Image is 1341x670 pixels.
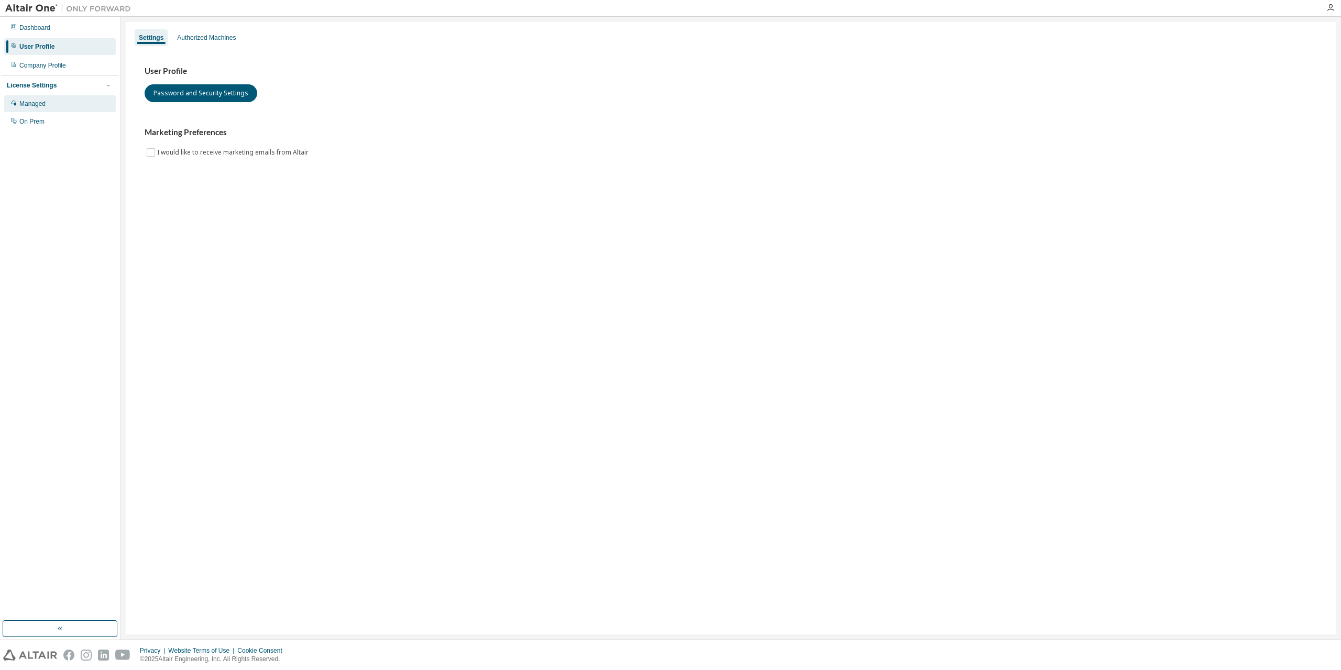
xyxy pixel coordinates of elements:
[145,84,257,102] button: Password and Security Settings
[5,3,136,14] img: Altair One
[157,146,311,159] label: I would like to receive marketing emails from Altair
[81,650,92,661] img: instagram.svg
[19,42,54,51] div: User Profile
[140,655,289,664] p: © 2025 Altair Engineering, Inc. All Rights Reserved.
[177,34,236,42] div: Authorized Machines
[98,650,109,661] img: linkedin.svg
[145,127,1317,138] h3: Marketing Preferences
[115,650,130,661] img: youtube.svg
[140,646,168,655] div: Privacy
[19,117,45,126] div: On Prem
[168,646,237,655] div: Website Terms of Use
[145,66,1317,76] h3: User Profile
[3,650,57,661] img: altair_logo.svg
[237,646,288,655] div: Cookie Consent
[139,34,163,42] div: Settings
[19,24,50,32] div: Dashboard
[7,81,57,90] div: License Settings
[19,100,46,108] div: Managed
[63,650,74,661] img: facebook.svg
[19,61,66,70] div: Company Profile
